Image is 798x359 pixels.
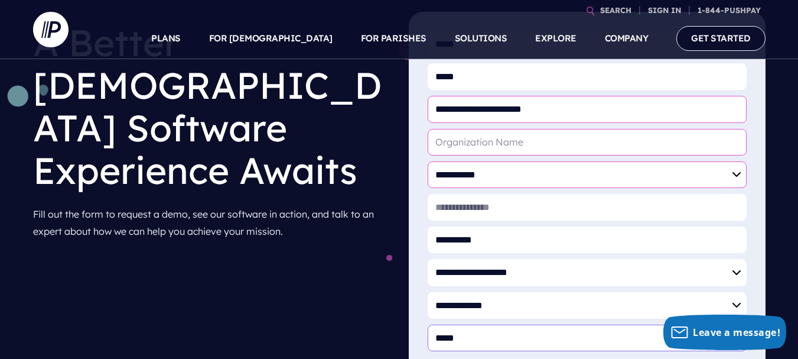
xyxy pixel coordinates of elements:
a: PLANS [151,18,181,59]
span: Leave a message! [693,326,780,339]
a: FOR PARISHES [361,18,426,59]
a: EXPLORE [535,18,576,59]
a: COMPANY [605,18,649,59]
a: FOR [DEMOGRAPHIC_DATA] [209,18,333,59]
input: Organization Name [428,129,747,156]
a: GET STARTED [676,26,766,50]
a: SOLUTIONS [455,18,507,59]
p: Fill out the form to request a demo, see our software in action, and talk to an expert about how ... [33,201,390,245]
h1: A Better [DEMOGRAPHIC_DATA] Software Experience Awaits [33,12,390,201]
button: Leave a message! [663,315,786,350]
